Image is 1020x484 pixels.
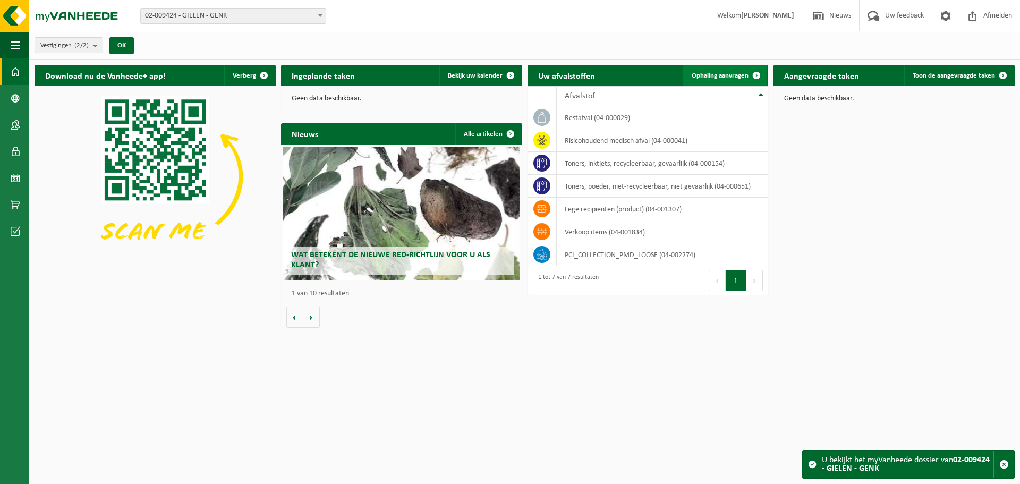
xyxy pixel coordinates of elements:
[141,9,326,23] span: 02-009424 - GIELEN - GENK
[528,65,606,86] h2: Uw afvalstoffen
[746,270,763,291] button: Next
[726,270,746,291] button: 1
[822,451,993,478] div: U bekijkt het myVanheede dossier van
[303,307,320,328] button: Volgende
[283,147,520,280] a: Wat betekent de nieuwe RED-richtlijn voor u als klant?
[455,123,521,145] a: Alle artikelen
[35,86,276,267] img: Download de VHEPlus App
[741,12,794,20] strong: [PERSON_NAME]
[286,307,303,328] button: Vorige
[565,92,595,100] span: Afvalstof
[913,72,995,79] span: Toon de aangevraagde taken
[557,175,768,198] td: toners, poeder, niet-recycleerbaar, niet gevaarlijk (04-000651)
[557,198,768,220] td: lege recipiënten (product) (04-001307)
[281,65,365,86] h2: Ingeplande taken
[822,456,990,473] strong: 02-009424 - GIELEN - GENK
[557,152,768,175] td: toners, inktjets, recycleerbaar, gevaarlijk (04-000154)
[292,290,517,298] p: 1 van 10 resultaten
[224,65,275,86] button: Verberg
[74,42,89,49] count: (2/2)
[773,65,870,86] h2: Aangevraagde taken
[683,65,767,86] a: Ophaling aanvragen
[35,37,103,53] button: Vestigingen(2/2)
[533,269,599,292] div: 1 tot 7 van 7 resultaten
[140,8,326,24] span: 02-009424 - GIELEN - GENK
[709,270,726,291] button: Previous
[784,95,1004,103] p: Geen data beschikbaar.
[233,72,256,79] span: Verberg
[291,251,490,269] span: Wat betekent de nieuwe RED-richtlijn voor u als klant?
[292,95,512,103] p: Geen data beschikbaar.
[692,72,749,79] span: Ophaling aanvragen
[109,37,134,54] button: OK
[35,65,176,86] h2: Download nu de Vanheede+ app!
[557,106,768,129] td: restafval (04-000029)
[448,72,503,79] span: Bekijk uw kalender
[557,129,768,152] td: risicohoudend medisch afval (04-000041)
[40,38,89,54] span: Vestigingen
[439,65,521,86] a: Bekijk uw kalender
[557,243,768,266] td: PCI_COLLECTION_PMD_LOOSE (04-002274)
[281,123,329,144] h2: Nieuws
[557,220,768,243] td: verkoop items (04-001834)
[904,65,1014,86] a: Toon de aangevraagde taken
